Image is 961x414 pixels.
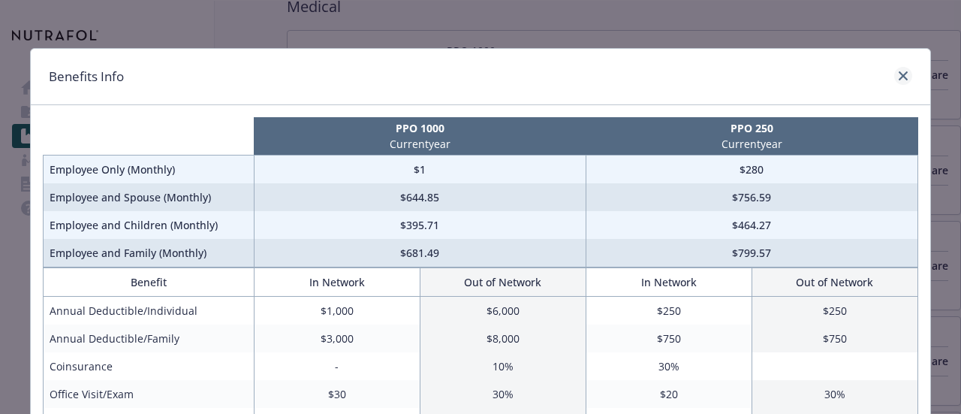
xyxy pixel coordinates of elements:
[44,156,255,184] td: Employee Only (Monthly)
[586,380,752,408] td: $20
[44,380,255,408] td: Office Visit/Exam
[44,297,255,325] td: Annual Deductible/Individual
[420,297,586,325] td: $6,000
[254,352,420,380] td: -
[420,352,586,380] td: 10%
[44,117,255,156] th: intentionally left blank
[254,211,586,239] td: $395.71
[254,183,586,211] td: $644.85
[589,120,914,136] p: PPO 250
[254,325,420,352] td: $3,000
[44,268,255,297] th: Benefit
[257,136,583,152] p: Current year
[254,239,586,267] td: $681.49
[586,239,917,267] td: $799.57
[589,136,914,152] p: Current year
[254,156,586,184] td: $1
[44,239,255,267] td: Employee and Family (Monthly)
[586,352,752,380] td: 30%
[752,325,917,352] td: $750
[586,297,752,325] td: $250
[752,268,917,297] th: Out of Network
[254,268,420,297] th: In Network
[257,120,583,136] p: PPO 1000
[586,268,752,297] th: In Network
[420,268,586,297] th: Out of Network
[752,380,917,408] td: 30%
[894,67,912,85] a: close
[586,183,917,211] td: $756.59
[586,325,752,352] td: $750
[420,380,586,408] td: 30%
[254,297,420,325] td: $1,000
[586,211,917,239] td: $464.27
[44,352,255,380] td: Coinsurance
[254,380,420,408] td: $30
[586,156,917,184] td: $280
[752,297,917,325] td: $250
[44,211,255,239] td: Employee and Children (Monthly)
[49,67,124,86] h1: Benefits Info
[44,325,255,352] td: Annual Deductible/Family
[44,183,255,211] td: Employee and Spouse (Monthly)
[420,325,586,352] td: $8,000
